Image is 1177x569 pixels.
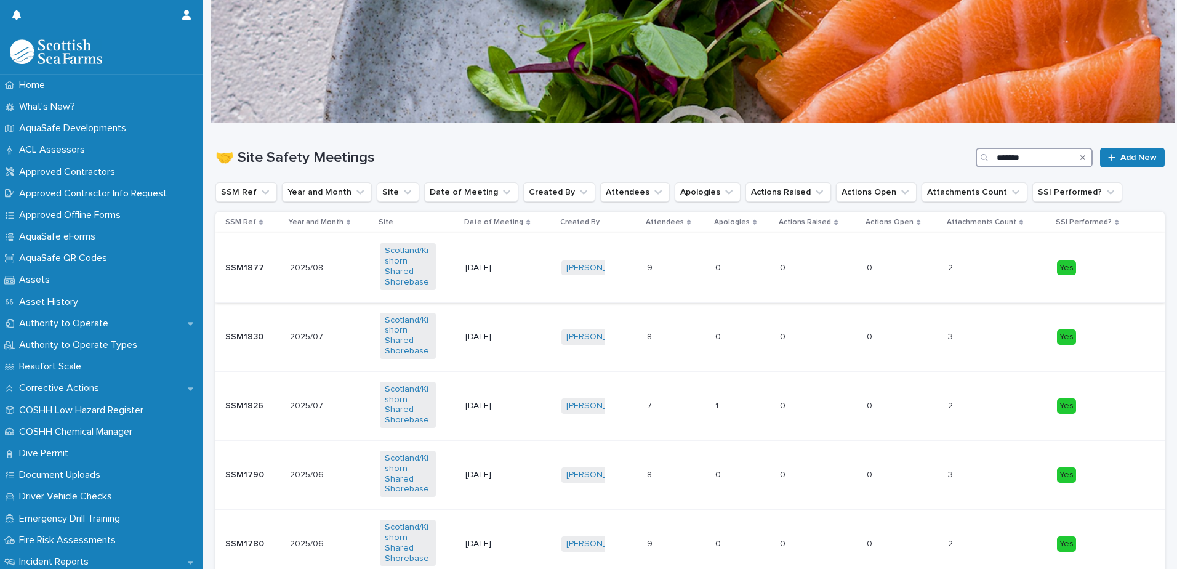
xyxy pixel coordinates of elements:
a: Scotland/Kishorn Shared Shorebase [385,384,431,426]
p: 0 [867,260,875,273]
p: Emergency Drill Training [14,513,130,525]
p: Created By [560,216,600,229]
p: Home [14,79,55,91]
p: Approved Contractor Info Request [14,188,177,200]
p: 3 [948,329,955,342]
div: Yes [1057,329,1076,345]
p: 1 [715,398,721,411]
p: 0 [780,260,788,273]
p: 8 [647,329,654,342]
p: 0 [715,536,723,549]
p: ACL Assessors [14,144,95,156]
button: Date of Meeting [424,182,518,202]
a: [PERSON_NAME] [566,539,633,549]
p: COSHH Chemical Manager [14,426,142,438]
p: 2025/07 [290,398,326,411]
button: Site [377,182,419,202]
p: SSI Performed? [1056,216,1112,229]
div: Yes [1057,536,1076,552]
p: 0 [867,329,875,342]
p: 2025/06 [290,536,326,549]
tr: SSM1830SSM1830 2025/072025/07 Scotland/Kishorn Shared Shorebase [DATE][PERSON_NAME] 88 00 00 00 3... [215,302,1165,371]
h1: 🤝 Site Safety Meetings [215,149,971,167]
button: Created By [523,182,595,202]
p: AquaSafe eForms [14,231,105,243]
p: Authority to Operate [14,318,118,329]
p: [DATE] [465,332,521,342]
p: Driver Vehicle Checks [14,491,122,502]
tr: SSM1790SSM1790 2025/062025/06 Scotland/Kishorn Shared Shorebase [DATE][PERSON_NAME] 88 00 00 00 3... [215,440,1165,509]
input: Search [976,148,1093,167]
p: Date of Meeting [464,216,523,229]
p: 2025/07 [290,329,326,342]
button: Year and Month [282,182,372,202]
p: AquaSafe QR Codes [14,252,117,264]
a: [PERSON_NAME] [566,332,633,342]
p: What's New? [14,101,85,113]
p: Dive Permit [14,448,78,459]
p: 0 [780,536,788,549]
button: Attachments Count [922,182,1027,202]
p: 7 [647,398,654,411]
p: Actions Raised [779,216,831,229]
p: Actions Open [866,216,914,229]
p: Attachments Count [947,216,1016,229]
button: Attendees [600,182,670,202]
button: Apologies [675,182,741,202]
span: Add New [1120,153,1157,162]
p: 8 [647,467,654,480]
p: COSHH Low Hazard Register [14,405,153,416]
p: SSM1780 [225,536,267,549]
p: 0 [867,467,875,480]
p: 2 [948,536,955,549]
p: SSM Ref [225,216,256,229]
a: [PERSON_NAME] [566,470,633,480]
p: Authority to Operate Types [14,339,147,351]
a: [PERSON_NAME] [PERSON_NAME] [566,401,703,411]
p: 0 [780,467,788,480]
div: Yes [1057,467,1076,483]
p: [DATE] [465,470,521,480]
button: Actions Open [836,182,917,202]
p: Attendees [646,216,684,229]
p: 0 [780,398,788,411]
p: 0 [780,329,788,342]
p: Apologies [714,216,750,229]
p: [DATE] [465,401,521,411]
p: SSM1830 [225,329,266,342]
button: SSM Ref [215,182,277,202]
div: Yes [1057,398,1076,414]
p: 2025/06 [290,467,326,480]
button: Actions Raised [745,182,831,202]
tr: SSM1877SSM1877 2025/082025/08 Scotland/Kishorn Shared Shorebase [DATE][PERSON_NAME] [PERSON_NAME]... [215,233,1165,302]
a: Add New [1100,148,1165,167]
p: 2025/08 [290,260,326,273]
p: Corrective Actions [14,382,109,394]
p: 2 [948,398,955,411]
a: Scotland/Kishorn Shared Shorebase [385,522,431,563]
p: 0 [867,536,875,549]
div: Yes [1057,260,1076,276]
tr: SSM1826SSM1826 2025/072025/07 Scotland/Kishorn Shared Shorebase [DATE][PERSON_NAME] [PERSON_NAME]... [215,371,1165,440]
a: [PERSON_NAME] [PERSON_NAME] [566,263,703,273]
p: Assets [14,274,60,286]
p: 3 [948,467,955,480]
p: 2 [948,260,955,273]
button: SSI Performed? [1032,182,1122,202]
p: SSM1790 [225,467,267,480]
a: Scotland/Kishorn Shared Shorebase [385,315,431,357]
p: [DATE] [465,539,521,549]
p: 0 [715,329,723,342]
p: 0 [715,260,723,273]
p: Document Uploads [14,469,110,481]
p: 9 [647,260,655,273]
p: Fire Risk Assessments [14,535,126,546]
p: SSM1826 [225,398,266,411]
p: Site [379,216,393,229]
a: Scotland/Kishorn Shared Shorebase [385,246,431,287]
p: 0 [715,467,723,480]
img: bPIBxiqnSb2ggTQWdOVV [10,39,102,64]
p: Incident Reports [14,556,98,568]
p: Asset History [14,296,88,308]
